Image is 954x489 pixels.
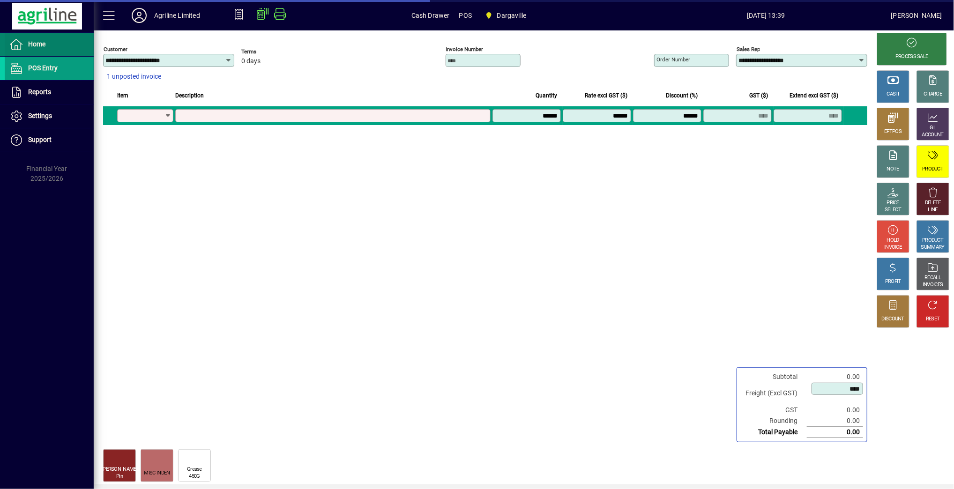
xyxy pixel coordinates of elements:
span: Support [28,136,52,143]
div: ACCOUNT [922,132,944,139]
td: 0.00 [807,427,863,438]
div: PRODUCT [922,237,943,244]
span: Extend excl GST ($) [790,90,838,101]
mat-label: Order number [656,56,690,63]
td: 0.00 [807,405,863,415]
span: 0 days [241,58,261,65]
span: [DATE] 13:39 [641,8,891,23]
div: NOTE [887,166,899,173]
a: Settings [5,104,94,128]
td: Subtotal [741,371,807,382]
td: 0.00 [807,371,863,382]
span: POS [459,8,472,23]
mat-label: Customer [104,46,127,52]
mat-label: Sales rep [737,46,760,52]
span: Discount (%) [666,90,698,101]
div: PRODUCT [922,166,943,173]
div: DELETE [925,200,941,207]
td: Freight (Excl GST) [741,382,807,405]
div: 450G [189,473,200,480]
span: 1 unposted invoice [107,72,161,81]
div: SUMMARY [921,244,945,251]
div: DISCOUNT [882,316,904,323]
span: Dargaville [481,7,530,24]
div: CASH [887,91,899,98]
a: Reports [5,81,94,104]
a: Home [5,33,94,56]
div: [PERSON_NAME] [891,8,942,23]
div: SELECT [885,207,902,214]
span: Settings [28,112,52,119]
mat-label: Invoice number [446,46,484,52]
span: Quantity [536,90,557,101]
div: RESET [926,316,940,323]
td: Total Payable [741,427,807,438]
div: LINE [928,207,938,214]
div: Grease [187,466,202,473]
div: RECALL [925,274,941,282]
div: PROFIT [885,278,901,285]
div: EFTPOS [885,128,902,135]
div: Pin [116,473,123,480]
span: POS Entry [28,64,58,72]
div: CHARGE [924,91,942,98]
span: Cash Drawer [411,8,450,23]
a: Support [5,128,94,152]
div: MISC INDEN [144,470,170,477]
td: 0.00 [807,415,863,427]
div: PRICE [887,200,900,207]
span: Home [28,40,45,48]
div: Agriline Limited [154,8,200,23]
td: Rounding [741,415,807,427]
span: Rate excl GST ($) [585,90,627,101]
span: Item [117,90,128,101]
div: GL [930,125,936,132]
div: INVOICE [884,244,902,251]
div: PROCESS SALE [895,53,928,60]
span: GST ($) [749,90,768,101]
span: Reports [28,88,51,96]
td: GST [741,405,807,415]
span: Description [175,90,204,101]
span: Terms [241,49,298,55]
button: Profile [124,7,154,24]
button: 1 unposted invoice [103,68,165,85]
div: [PERSON_NAME] [102,466,137,473]
span: Dargaville [497,8,527,23]
div: INVOICES [923,282,943,289]
div: HOLD [887,237,899,244]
